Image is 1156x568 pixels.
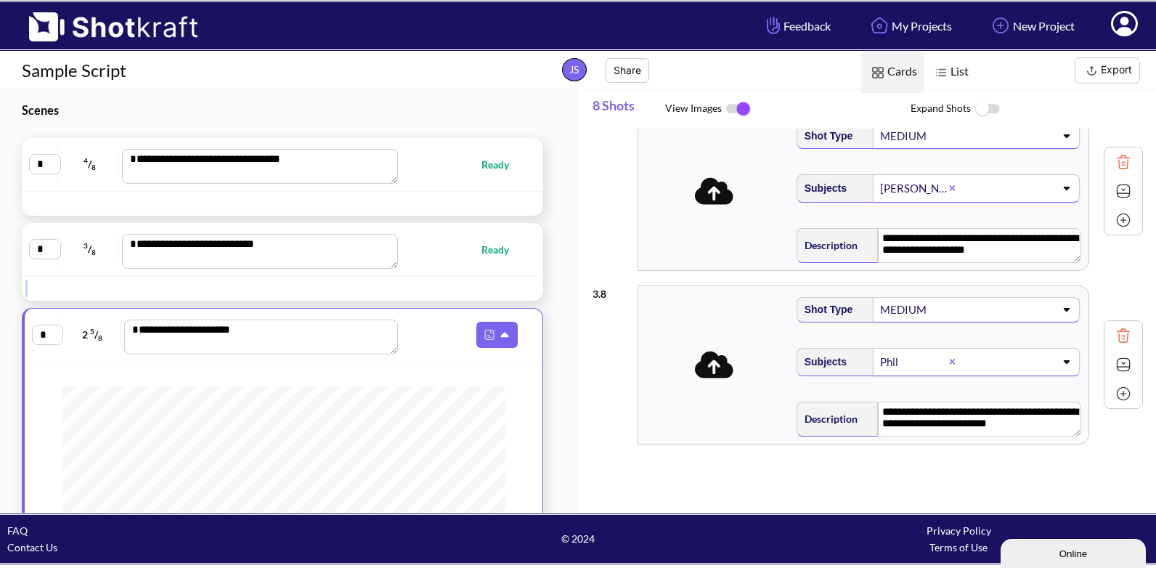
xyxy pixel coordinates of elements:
[861,52,924,93] span: Cards
[797,407,858,431] span: Description
[1075,57,1140,84] button: Export
[797,177,847,200] span: Subjects
[867,13,892,38] img: Home Icon
[879,352,950,372] div: Phil
[593,278,630,302] div: 3 . 8
[797,233,858,257] span: Description
[911,94,1156,125] span: Expand Shots
[977,7,1086,45] a: New Project
[1112,325,1134,346] img: Trash Icon
[7,524,28,537] a: FAQ
[562,58,587,81] span: JS
[62,153,118,176] span: /
[763,13,783,38] img: Hand Icon
[7,541,57,553] a: Contact Us
[388,530,768,547] span: © 2024
[1112,209,1134,231] img: Add Icon
[879,179,950,198] div: [PERSON_NAME]
[606,58,649,83] button: Share
[722,94,754,124] img: ToggleOn Icon
[797,124,853,148] span: Shot Type
[84,156,88,165] span: 4
[797,350,847,374] span: Subjects
[768,522,1149,539] div: Privacy Policy
[763,17,831,34] span: Feedback
[593,90,665,129] span: 8 Shots
[90,327,94,336] span: 5
[481,241,524,258] span: Ready
[64,323,121,346] span: 2 /
[22,102,542,118] h3: Scenes
[1112,354,1134,376] img: Expand Icon
[1112,151,1134,173] img: Trash Icon
[797,298,853,322] span: Shot Type
[1083,62,1101,80] img: Export Icon
[481,156,524,173] span: Ready
[868,63,887,82] img: Card Icon
[879,300,963,320] div: MEDIUM
[932,63,951,82] img: List Icon
[924,52,976,93] span: List
[84,241,88,250] span: 3
[1112,180,1134,202] img: Expand Icon
[480,325,499,344] img: Pdf Icon
[62,238,118,261] span: /
[91,248,96,256] span: 8
[665,94,911,124] span: View Images
[768,539,1149,556] div: Terms of Use
[988,13,1013,38] img: Add Icon
[879,126,963,146] div: MEDIUM
[91,163,96,171] span: 8
[98,333,102,342] span: 8
[856,7,963,45] a: My Projects
[1001,536,1149,568] iframe: chat widget
[1112,383,1134,405] img: Add Icon
[971,94,1004,125] img: ToggleOff Icon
